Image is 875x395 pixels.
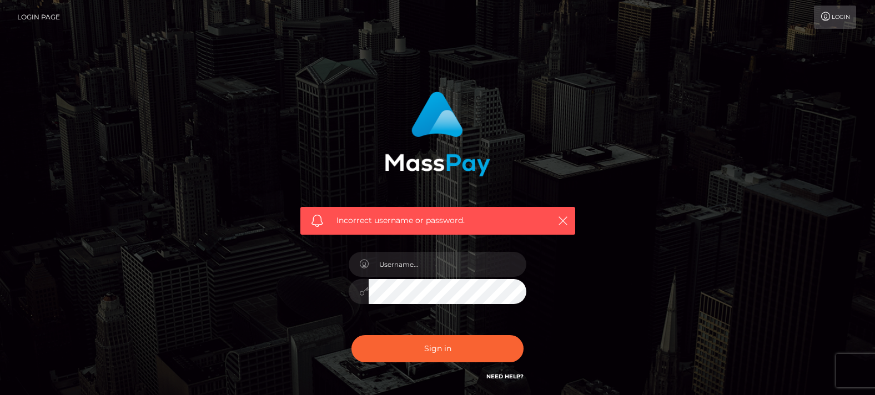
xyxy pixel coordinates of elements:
[814,6,856,29] a: Login
[385,92,490,176] img: MassPay Login
[369,252,526,277] input: Username...
[336,215,539,226] span: Incorrect username or password.
[486,373,524,380] a: Need Help?
[351,335,524,362] button: Sign in
[17,6,60,29] a: Login Page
